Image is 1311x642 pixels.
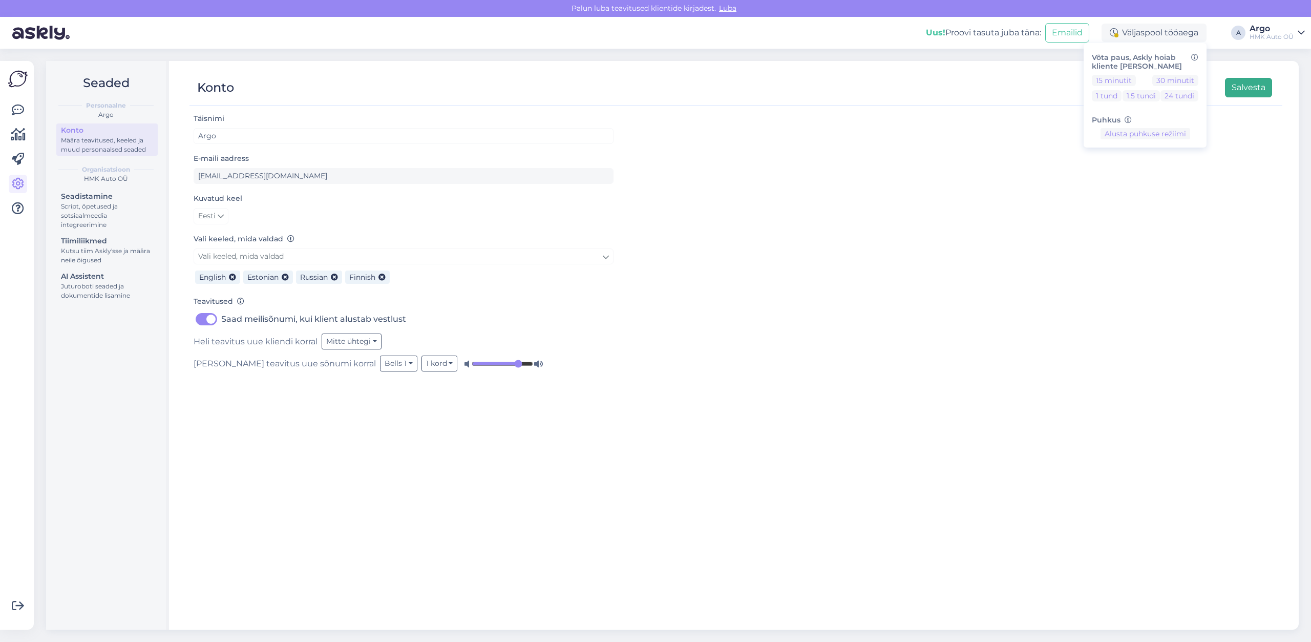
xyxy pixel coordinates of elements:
input: Sisesta nimi [194,128,614,144]
a: KontoMäära teavitused, keeled ja muud personaalsed seaded [56,123,158,156]
button: Bells 1 [380,356,417,371]
div: Seadistamine [61,191,153,202]
div: Väljaspool tööaega [1102,24,1207,42]
span: Eesti [198,211,216,222]
div: HMK Auto OÜ [54,174,158,183]
a: SeadistamineScript, õpetused ja sotsiaalmeedia integreerimine [56,190,158,231]
div: Kutsu tiim Askly'sse ja määra neile õigused [61,246,153,265]
h6: Puhkus [1092,116,1198,125]
a: ArgoHMK Auto OÜ [1250,25,1305,41]
label: Saad meilisõnumi, kui klient alustab vestlust [221,311,406,327]
input: Sisesta e-maili aadress [194,168,614,184]
button: 1.5 tundi [1123,90,1160,101]
div: Argo [1250,25,1294,33]
b: Uus! [926,28,945,37]
div: Proovi tasuta juba täna: [926,27,1041,39]
h2: Seaded [54,73,158,93]
b: Personaalne [86,101,126,110]
button: Alusta puhkuse režiimi [1101,128,1190,139]
div: Argo [54,110,158,119]
a: AI AssistentJuturoboti seaded ja dokumentide lisamine [56,270,158,302]
div: AI Assistent [61,271,153,282]
button: 30 minutit [1152,75,1198,86]
b: Organisatsioon [82,165,130,174]
label: Täisnimi [194,113,224,124]
label: E-maili aadress [194,153,249,164]
a: Eesti [194,208,228,224]
div: HMK Auto OÜ [1250,33,1294,41]
div: Juturoboti seaded ja dokumentide lisamine [61,282,153,300]
button: 24 tundi [1160,90,1198,101]
div: Tiimiliikmed [61,236,153,246]
div: Heli teavitus uue kliendi korral [194,334,614,349]
span: Luba [716,4,739,13]
label: Vali keeled, mida valdad [194,234,294,244]
div: Konto [197,78,234,97]
div: Määra teavitused, keeled ja muud personaalsed seaded [61,136,153,154]
div: A [1231,26,1245,40]
button: Emailid [1045,23,1089,43]
a: TiimiliikmedKutsu tiim Askly'sse ja määra neile õigused [56,234,158,266]
img: Askly Logo [8,69,28,89]
h6: Võta paus, Askly hoiab kliente [PERSON_NAME] [1092,53,1198,71]
label: Kuvatud keel [194,193,242,204]
button: 1 kord [421,356,458,371]
button: 1 tund [1092,90,1122,101]
span: English [199,273,226,282]
button: Mitte ühtegi [322,334,382,349]
div: Konto [61,125,153,136]
a: Vali keeled, mida valdad [194,248,614,264]
label: Teavitused [194,296,244,307]
span: Finnish [349,273,375,282]
span: Vali keeled, mida valdad [198,252,284,261]
button: Salvesta [1225,78,1272,97]
div: [PERSON_NAME] teavitus uue sõnumi korral [194,356,614,371]
span: Estonian [247,273,279,282]
span: Russian [300,273,328,282]
div: Script, õpetused ja sotsiaalmeedia integreerimine [61,202,153,230]
button: 15 minutit [1092,75,1136,86]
